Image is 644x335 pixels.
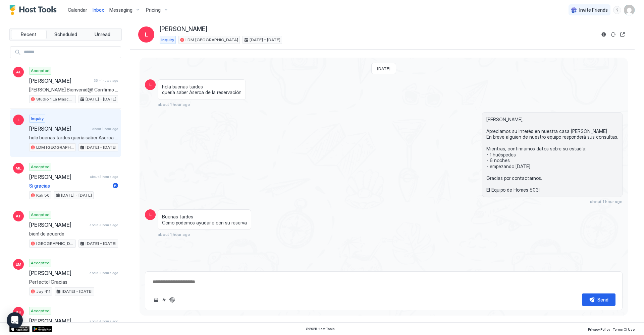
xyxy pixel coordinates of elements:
[597,296,608,303] div: Send
[250,37,280,43] span: [DATE] - [DATE]
[29,125,90,132] span: [PERSON_NAME]
[86,96,116,102] span: [DATE] - [DATE]
[579,7,608,13] span: Invite Friends
[61,192,92,198] span: [DATE] - [DATE]
[31,212,50,218] span: Accepted
[31,68,50,74] span: Accepted
[54,31,77,38] span: Scheduled
[109,7,132,13] span: Messaging
[613,325,635,332] a: Terms Of Use
[29,183,110,189] span: Si gracias
[31,164,50,170] span: Accepted
[160,296,168,304] button: Quick reply
[90,175,118,179] span: about 3 hours ago
[613,6,621,14] div: menu
[36,241,74,247] span: [GEOGRAPHIC_DATA][PERSON_NAME] A/C Wifi - New
[31,308,50,314] span: Accepted
[29,231,118,237] span: bien! de acuerdo
[15,261,21,267] span: EM
[17,117,20,123] span: L
[48,30,84,39] button: Scheduled
[68,6,87,13] a: Calendar
[21,31,37,38] span: Recent
[145,30,148,39] span: L
[11,30,47,39] button: Recent
[306,327,335,331] span: © 2025 Host Tools
[185,37,238,43] span: LDM [GEOGRAPHIC_DATA]
[152,296,160,304] button: Upload image
[31,260,50,266] span: Accepted
[7,312,23,328] div: Open Intercom Messenger
[29,270,87,276] span: [PERSON_NAME]
[68,7,87,13] span: Calendar
[149,212,152,218] span: L
[29,135,118,141] span: hola buenas tardes quería saber Aserca de la reservación
[32,326,52,332] a: Google Play Store
[29,279,118,285] span: Perfecto! Gracias
[31,116,44,122] span: Inquiry
[613,327,635,331] span: Terms Of Use
[582,293,615,306] button: Send
[590,199,623,204] span: about 1 hour ago
[86,144,116,150] span: [DATE] - [DATE]
[21,47,121,58] input: Input Field
[162,84,241,95] span: hola buenas tardes quería saber Aserca de la reservación
[161,37,174,43] span: Inquiry
[609,30,617,39] button: Sync reservation
[29,77,91,84] span: [PERSON_NAME]
[29,174,87,180] span: [PERSON_NAME]
[168,296,176,304] button: ChatGPT Auto Reply
[90,223,118,227] span: about 4 hours ago
[9,28,122,41] div: tab-group
[36,288,50,294] span: Joy 411
[85,30,120,39] button: Unread
[36,96,74,102] span: Studio 1 La Mascota
[95,31,110,38] span: Unread
[94,78,118,83] span: 35 minutes ago
[36,144,74,150] span: LDM [GEOGRAPHIC_DATA]
[29,87,118,93] span: [PERSON_NAME] Bienvenid@! Confirmo su reservación desde [GEOGRAPHIC_DATA][DATE] hasta [GEOGRAPHIC...
[588,327,610,331] span: Privacy Policy
[486,117,618,193] span: [PERSON_NAME], Apreciamos su interés en nuestra casa [PERSON_NAME] En breve alguien de nuestro eq...
[377,66,390,71] span: [DATE]
[114,183,117,188] span: 5
[588,325,610,332] a: Privacy Policy
[16,69,21,75] span: AE
[624,5,635,15] div: User profile
[92,127,118,131] span: about 1 hour ago
[146,7,161,13] span: Pricing
[93,6,104,13] a: Inbox
[16,213,21,219] span: AT
[29,221,87,228] span: [PERSON_NAME]
[62,288,93,294] span: [DATE] - [DATE]
[90,319,118,323] span: about 4 hours ago
[29,318,87,324] span: [PERSON_NAME]
[600,30,608,39] button: Reservation information
[149,82,152,88] span: L
[158,232,190,237] span: about 1 hour ago
[90,271,118,275] span: about 4 hours ago
[15,165,21,171] span: ML
[162,214,247,225] span: Buenas tardes Como podemos ayudarle con su reserva
[16,309,21,315] span: AH
[158,102,190,107] span: about 1 hour ago
[9,326,30,332] a: App Store
[9,5,60,15] a: Host Tools Logo
[86,241,116,247] span: [DATE] - [DATE]
[36,192,50,198] span: Kali 56
[160,25,207,33] span: [PERSON_NAME]
[93,7,104,13] span: Inbox
[619,30,627,39] button: Open reservation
